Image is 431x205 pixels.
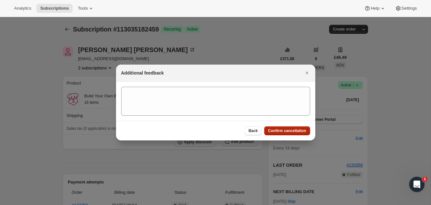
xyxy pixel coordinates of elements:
[391,4,421,13] button: Settings
[74,4,98,13] button: Tools
[302,68,311,77] button: Close
[14,6,31,11] span: Analytics
[245,126,262,135] button: Back
[268,128,306,133] span: Confirm cancellation
[371,6,379,11] span: Help
[36,4,73,13] button: Subscriptions
[78,6,88,11] span: Tools
[360,4,390,13] button: Help
[121,70,164,76] h2: Additional feedback
[401,6,417,11] span: Settings
[40,6,69,11] span: Subscriptions
[409,177,425,192] iframe: Intercom live chat
[422,177,427,182] span: 1
[248,128,258,133] span: Back
[264,126,310,135] button: Confirm cancellation
[10,4,35,13] button: Analytics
